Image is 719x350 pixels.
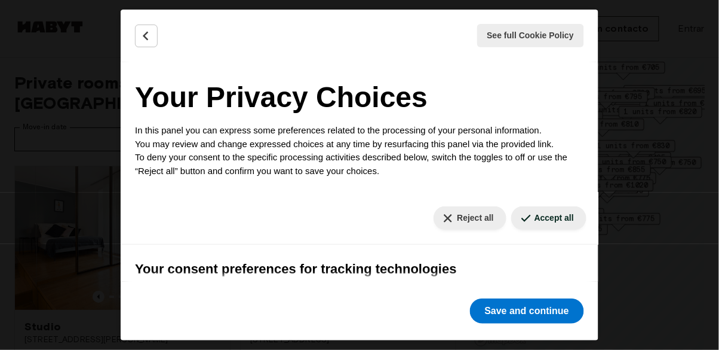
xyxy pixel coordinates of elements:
h2: Your Privacy Choices [135,76,584,119]
button: Save and continue [470,299,584,324]
span: See full Cookie Policy [487,29,574,42]
h3: Your consent preferences for tracking technologies [135,259,584,279]
button: Accept all [511,206,586,230]
button: Reject all [434,206,506,230]
button: See full Cookie Policy [477,24,585,47]
p: In this panel you can express some preferences related to the processing of your personal informa... [135,124,584,178]
button: Back [135,25,158,47]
